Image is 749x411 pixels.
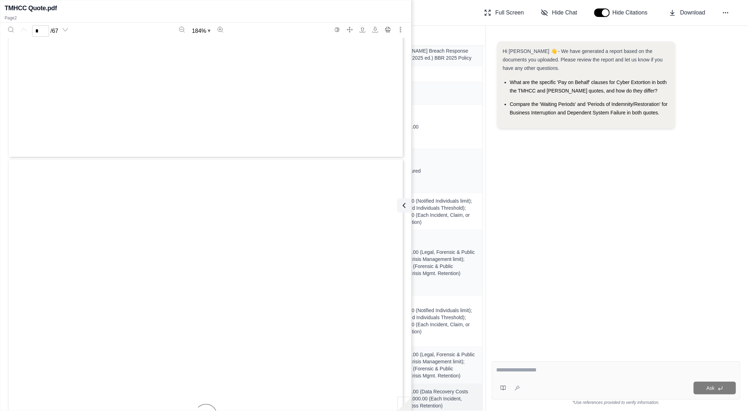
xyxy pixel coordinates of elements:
[357,24,368,35] button: Open file
[344,24,355,35] button: Full screen
[176,24,188,35] button: Zoom out
[387,249,477,277] span: $1,000,000.00 (Legal, Forensic & Public Relations/Crisis Management limit); $75,000.00 (Forensic ...
[387,167,477,174] span: Named Insured
[510,79,667,94] span: What are the specific 'Pay on Behalf' clauses for Cyber Extortion in both the TMHCC and [PERSON_N...
[32,25,49,37] input: Enter a page number
[5,24,17,35] button: Search
[694,382,736,394] button: Ask
[492,400,741,405] div: *Use references provided to verify information.
[495,8,524,17] span: Full Screen
[387,47,477,61] span: [PERSON_NAME] Breach Response (F00653 022025 ed.) BBR 2025 Policy
[382,24,394,35] button: Print
[387,123,477,130] span: $3,000,000.00
[613,8,652,17] span: Hide Citations
[395,24,406,35] button: More actions
[215,24,226,35] button: Zoom in
[387,90,477,97] span: Included
[18,24,29,35] button: Previous page
[50,27,58,35] span: / 67
[5,3,57,13] h2: TMHCC Quote.pdf
[387,351,477,379] span: $1,000,000.00 (Legal, Forensic & Public Relations/Crisis Management limit); $75,000.00 (Forensic ...
[387,197,477,226] span: $250,000.00 (Notified Individuals limit); 250 (Notified Individuals Threshold); $100,000.00 (Each...
[552,8,577,17] span: Hide Chat
[666,6,708,20] button: Download
[538,6,580,20] button: Hide Chat
[680,8,705,17] span: Download
[387,388,477,409] span: $3,000,000.00 (Data Recovery Costs limit); $100,000.00 (Each Incident, Claim, or Loss Retention)
[481,6,527,20] button: Full Screen
[5,15,407,21] p: Page 2
[510,101,668,115] span: Compare the 'Waiting Periods' and 'Periods of Indemnity/Restoration' for Business Interruption an...
[192,27,206,35] span: 184 %
[387,307,477,335] span: $250,000.00 (Notified Individuals limit); 250 (Notified Individuals Threshold); $100,000.00 (Each...
[331,24,343,35] button: Switch to the dark theme
[189,25,213,37] button: Zoom document
[706,385,714,391] span: Ask
[370,24,381,35] button: Download
[503,48,663,71] span: Hi [PERSON_NAME] 👋 - We have generated a report based on the documents you uploaded. Please revie...
[60,24,71,35] button: Next page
